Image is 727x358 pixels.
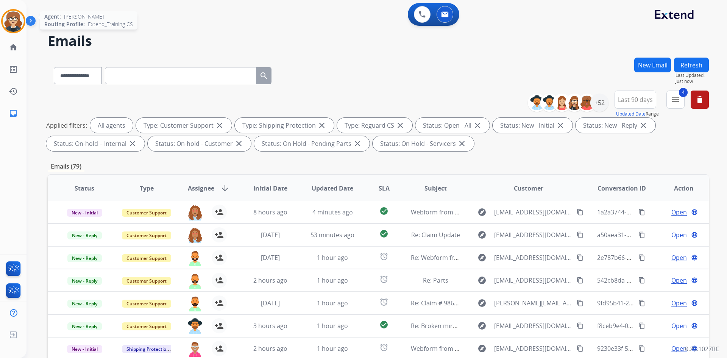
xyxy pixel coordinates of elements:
mat-icon: content_copy [577,277,583,284]
mat-icon: close [639,121,648,130]
mat-icon: close [396,121,405,130]
span: Open [671,253,687,262]
span: New - Reply [67,322,102,330]
mat-icon: content_copy [638,231,645,238]
span: [EMAIL_ADDRESS][DOMAIN_NAME] [494,253,572,262]
span: New - Reply [67,254,102,262]
mat-icon: close [556,121,565,130]
mat-icon: explore [477,321,487,330]
mat-icon: language [691,322,698,329]
span: 1a2a3744-25d9-4504-a208-136292add49b [597,208,715,216]
span: Customer Support [122,277,171,285]
mat-icon: inbox [9,109,18,118]
span: 3 hours ago [253,322,287,330]
div: Type: Customer Support [136,118,232,133]
mat-icon: alarm [379,275,388,284]
div: Status: On Hold - Servicers [373,136,474,151]
mat-icon: explore [477,230,487,239]
span: Open [671,321,687,330]
span: Re: Broken mirror [411,322,462,330]
mat-icon: person_add [215,299,224,308]
span: Status [75,184,94,193]
mat-icon: content_copy [638,345,645,352]
span: 1 hour ago [317,253,348,262]
span: 1 hour ago [317,344,348,353]
span: 2e787b66-9933-407c-b25f-8629d76b6ed7 [597,253,714,262]
span: Updated Date [312,184,353,193]
mat-icon: close [234,139,243,148]
mat-icon: person_add [215,276,224,285]
div: Status: On-hold - Customer [148,136,251,151]
mat-icon: close [353,139,362,148]
span: Re: Webform from [EMAIL_ADDRESS][DOMAIN_NAME] on [DATE] [411,253,593,262]
mat-icon: content_copy [638,277,645,284]
span: 1 hour ago [317,299,348,307]
mat-icon: explore [477,299,487,308]
span: [DATE] [261,253,280,262]
img: agent-avatar [187,250,203,266]
span: 9230e33f-5b3f-4d09-ad35-7d2b8574fe78 [597,344,711,353]
span: Customer Support [122,209,171,217]
div: Status: On Hold - Pending Parts [254,136,370,151]
mat-icon: explore [477,276,487,285]
span: [EMAIL_ADDRESS][DOMAIN_NAME] [494,276,572,285]
span: 1 hour ago [317,322,348,330]
span: [PERSON_NAME] [64,13,104,20]
span: Open [671,208,687,217]
mat-icon: language [691,254,698,261]
div: All agents [90,118,133,133]
span: 9fd95b41-273e-48f4-a515-6019384898be [597,299,712,307]
button: New Email [634,58,671,72]
mat-icon: delete [695,95,704,104]
mat-icon: close [215,121,224,130]
mat-icon: close [317,121,326,130]
span: 1 hour ago [317,276,348,285]
mat-icon: explore [477,344,487,353]
th: Action [647,175,709,202]
mat-icon: language [691,277,698,284]
span: Assignee [188,184,214,193]
mat-icon: language [691,231,698,238]
p: Emails (79) [48,162,84,171]
mat-icon: alarm [379,343,388,352]
span: New - Reply [67,300,102,308]
span: Type [140,184,154,193]
mat-icon: close [128,139,137,148]
p: 0.20.1027RC [685,344,719,353]
mat-icon: history [9,87,18,96]
span: Open [671,299,687,308]
mat-icon: arrow_downward [220,184,229,193]
img: agent-avatar [187,318,203,334]
mat-icon: content_copy [638,209,645,216]
mat-icon: content_copy [638,254,645,261]
button: Updated Date [616,111,646,117]
span: Last 90 days [618,98,653,101]
mat-icon: search [259,71,268,80]
mat-icon: close [473,121,482,130]
mat-icon: alarm [379,252,388,261]
img: agent-avatar [187,341,203,357]
span: [EMAIL_ADDRESS][DOMAIN_NAME] [494,321,572,330]
p: Applied filters: [46,121,87,130]
mat-icon: alarm [379,297,388,306]
mat-icon: explore [477,253,487,262]
span: Routing Profile: [44,20,85,28]
span: 8 hours ago [253,208,287,216]
img: agent-avatar [187,295,203,311]
mat-icon: content_copy [577,322,583,329]
mat-icon: language [691,300,698,306]
span: [EMAIL_ADDRESS][DOMAIN_NAME] [494,230,572,239]
span: 542cb8da-6653-42b5-b305-e2da1dc4e713 [597,276,715,285]
mat-icon: content_copy [577,231,583,238]
img: agent-avatar [187,205,203,220]
mat-icon: check_circle [379,229,388,238]
span: Re: Claim Update [411,231,460,239]
span: Webform from [EMAIL_ADDRESS][DOMAIN_NAME] on [DATE] [411,344,582,353]
button: 4 [666,91,685,109]
mat-icon: menu [671,95,680,104]
mat-icon: language [691,209,698,216]
mat-icon: close [457,139,466,148]
span: 2 hours ago [253,344,287,353]
span: [EMAIL_ADDRESS][DOMAIN_NAME] [494,208,572,217]
div: Status: Open - All [415,118,490,133]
